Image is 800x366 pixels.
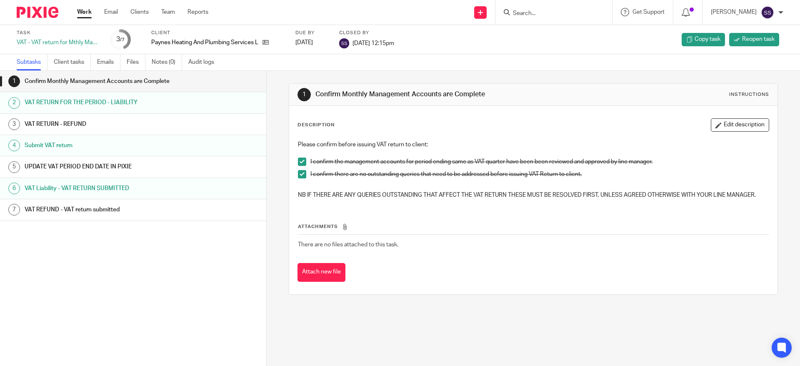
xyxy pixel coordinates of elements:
p: [PERSON_NAME] [711,8,757,16]
span: Get Support [632,9,665,15]
div: [DATE] [295,38,329,47]
h1: UPDATE VAT PERIOD END DATE IN PIXIE [25,160,180,173]
button: Edit description [711,118,769,132]
h1: VAT RETURN FOR THE PERIOD - LIABILITY [25,96,180,109]
a: Client tasks [54,54,91,70]
div: 7 [8,204,20,216]
a: Team [161,8,175,16]
h1: VAT RETURN - REFUND [25,118,180,130]
a: Reports [187,8,208,16]
a: Emails [97,54,120,70]
h1: VAT Liability - VAT RETURN SUBMITTED [25,182,180,195]
p: Description [297,122,335,128]
a: Notes (0) [152,54,182,70]
p: I confirm there are no outstanding queries that need to be addressed before issuing VAT Return to... [310,170,768,178]
a: Clients [130,8,149,16]
div: 3 [116,35,125,44]
button: Attach new file [297,263,345,282]
a: Audit logs [188,54,220,70]
a: Files [127,54,145,70]
img: svg%3E [339,38,349,48]
p: NB IF THERE ARE ANY QUERIES OUTSTANDING THAT AFFECT THE VAT RETURN THESE MUST BE RESOLVED FIRST, ... [298,191,768,199]
h1: VAT REFUND - VAT return submitted [25,203,180,216]
div: 1 [8,75,20,87]
h1: Confirm Monthly Management Accounts are Complete [25,75,180,88]
span: There are no files attached to this task. [298,242,398,248]
p: I confirm the management accounts for period ending same as VAT quarter have been been reviewed a... [310,158,768,166]
label: Task [17,30,100,36]
input: Search [512,10,587,18]
small: /7 [120,38,125,42]
a: Reopen task [729,33,779,46]
div: 5 [8,161,20,173]
h1: Confirm Monthly Management Accounts are Complete [315,90,551,99]
a: Copy task [682,33,725,46]
span: Reopen task [742,35,775,43]
div: 6 [8,183,20,194]
label: Client [151,30,285,36]
div: 4 [8,140,20,151]
img: Pixie [17,7,58,18]
a: Work [77,8,92,16]
div: 2 [8,97,20,109]
div: 3 [8,118,20,130]
label: Due by [295,30,329,36]
div: Instructions [729,91,769,98]
a: Email [104,8,118,16]
h1: Submit VAT return [25,139,180,152]
span: Copy task [695,35,720,43]
label: Closed by [339,30,394,36]
div: 1 [297,88,311,101]
p: Paynes Heating And Plumbing Services Limited [151,38,258,47]
p: Please confirm before issuing VAT return to client: [298,140,768,149]
img: svg%3E [761,6,774,19]
span: [DATE] 12:15pm [352,40,394,46]
span: Attachments [298,224,338,229]
a: Subtasks [17,54,47,70]
div: VAT - VAT return for Mthly Man Acc Clients - [DATE] - [DATE] [17,38,100,47]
